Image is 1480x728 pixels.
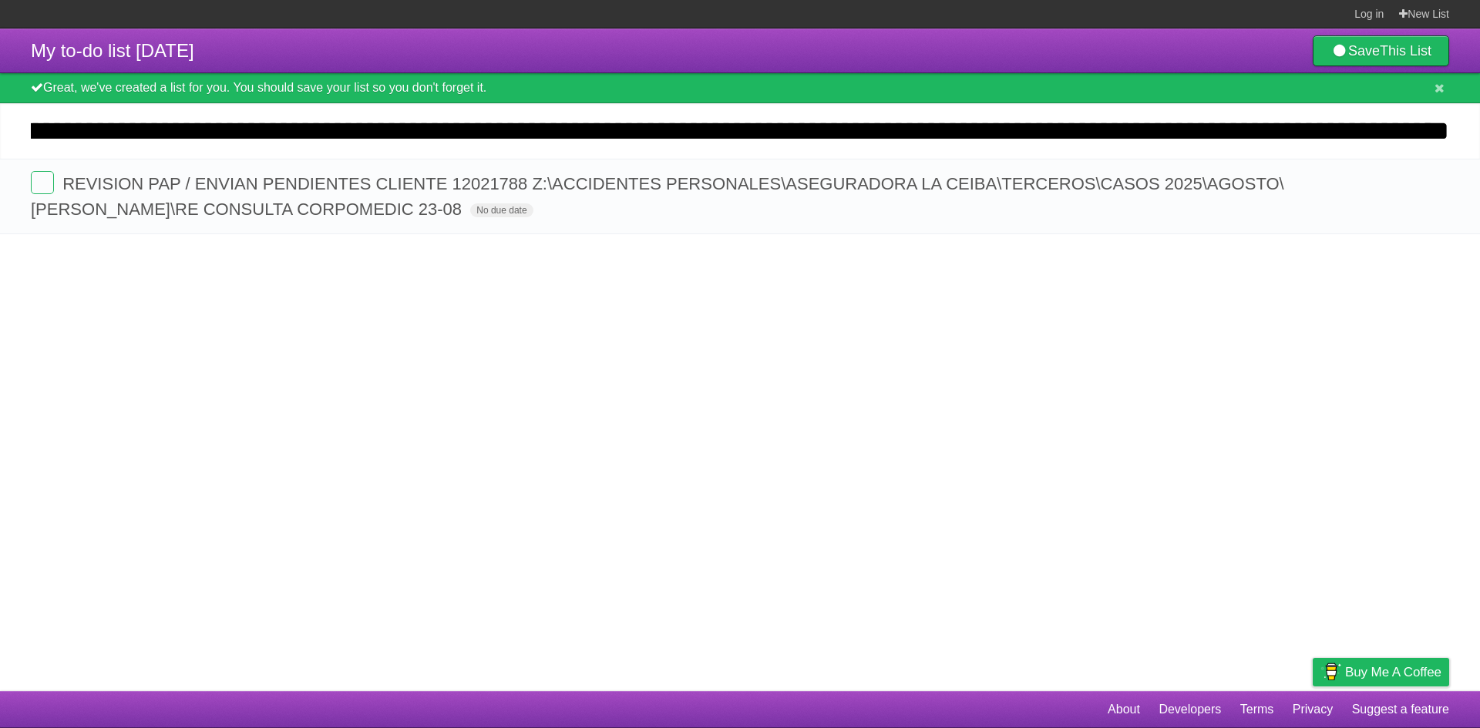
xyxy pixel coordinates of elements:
[1240,695,1274,724] a: Terms
[1313,35,1449,66] a: SaveThis List
[1380,43,1431,59] b: This List
[31,40,194,61] span: My to-do list [DATE]
[1293,695,1333,724] a: Privacy
[1345,659,1441,686] span: Buy me a coffee
[31,174,1284,219] span: REVISION PAP / ENVIAN PENDIENTES CLIENTE 12021788 Z:\ACCIDENTES PERSONALES\ASEGURADORA LA CEIBA\T...
[470,203,533,217] span: No due date
[31,171,54,194] label: Done
[1320,659,1341,685] img: Buy me a coffee
[1352,695,1449,724] a: Suggest a feature
[1159,695,1221,724] a: Developers
[1108,695,1140,724] a: About
[1313,658,1449,686] a: Buy me a coffee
